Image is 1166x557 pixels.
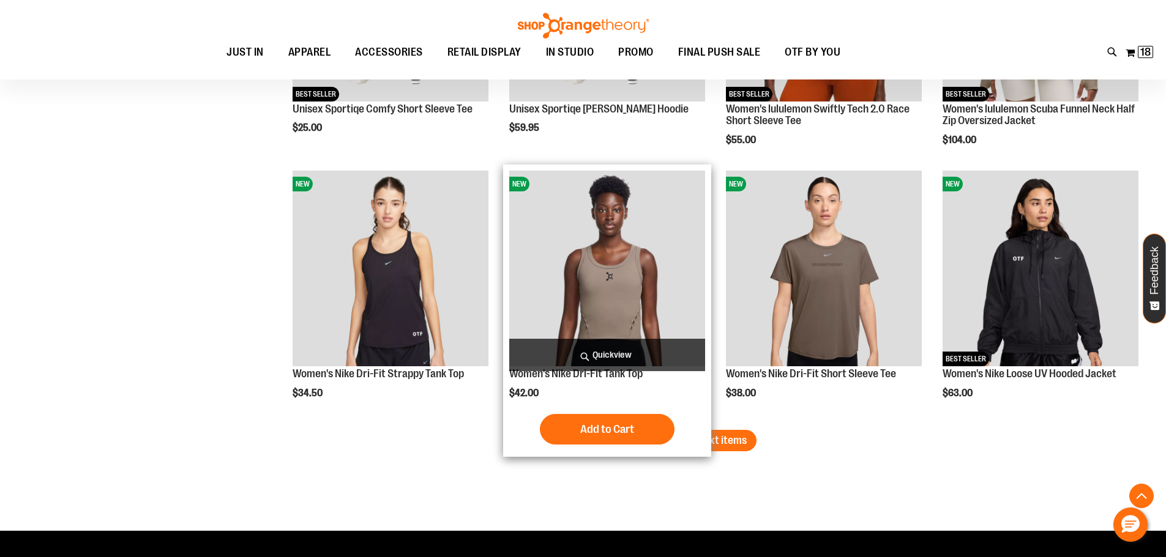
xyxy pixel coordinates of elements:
[936,164,1145,430] div: product
[293,103,473,115] a: Unisex Sportiqe Comfy Short Sleeve Tee
[509,177,529,191] span: NEW
[726,171,922,366] img: Women's Nike Dri-Fit Short Sleeve Tee
[293,177,313,191] span: NEW
[726,103,910,127] a: Women's lululemon Swiftly Tech 2.0 Race Short Sleeve Tee
[606,39,666,67] a: PROMO
[943,171,1138,368] a: Women's Nike Loose UV Hooded JacketNEWBEST SELLER
[540,414,675,444] button: Add to Cart
[546,39,594,66] span: IN STUDIO
[276,39,343,67] a: APPAREL
[675,434,747,446] span: Load next items
[726,135,758,146] span: $55.00
[503,164,711,457] div: product
[726,171,922,368] a: Women's Nike Dri-Fit Short Sleeve TeeNEW
[214,39,276,66] a: JUST IN
[509,122,541,133] span: $59.95
[678,39,761,66] span: FINAL PUSH SALE
[726,87,772,101] span: BEST SELLER
[509,367,643,380] a: Women's Nike Dri-Fit Tank Top
[1113,507,1148,542] button: Hello, have a question? Let’s chat.
[226,39,264,66] span: JUST IN
[726,367,896,380] a: Women's Nike Dri-Fit Short Sleeve Tee
[1140,46,1151,58] span: 18
[943,352,989,366] span: BEST SELLER
[943,367,1116,380] a: Women's Nike Loose UV Hooded Jacket
[447,39,521,66] span: RETAIL DISPLAY
[726,177,746,191] span: NEW
[355,39,423,66] span: ACCESSORIES
[666,39,773,67] a: FINAL PUSH SALE
[580,422,634,436] span: Add to Cart
[509,103,689,115] a: Unisex Sportiqe [PERSON_NAME] Hoodie
[618,39,654,66] span: PROMO
[943,103,1135,127] a: Women's lululemon Scuba Funnel Neck Half Zip Oversized Jacket
[772,39,853,67] a: OTF BY YOU
[509,171,705,368] a: Women's Nike Dri-Fit Tank TopNEW
[1149,246,1160,295] span: Feedback
[943,177,963,191] span: NEW
[293,87,339,101] span: BEST SELLER
[720,164,928,430] div: product
[293,122,324,133] span: $25.00
[943,171,1138,366] img: Women's Nike Loose UV Hooded Jacket
[293,367,464,380] a: Women's Nike Dri-Fit Strappy Tank Top
[293,171,488,366] img: Women's Nike Dri-Fit Strappy Tank Top
[785,39,840,66] span: OTF BY YOU
[286,164,495,430] div: product
[435,39,534,67] a: RETAIL DISPLAY
[509,388,540,399] span: $42.00
[726,388,758,399] span: $38.00
[343,39,435,67] a: ACCESSORIES
[1143,234,1166,323] button: Feedback - Show survey
[1129,484,1154,508] button: Back To Top
[516,13,651,39] img: Shop Orangetheory
[943,87,989,101] span: BEST SELLER
[665,430,757,451] button: Load next items
[509,339,705,371] a: Quickview
[288,39,331,66] span: APPAREL
[943,388,974,399] span: $63.00
[293,171,488,368] a: Women's Nike Dri-Fit Strappy Tank TopNEW
[534,39,607,67] a: IN STUDIO
[943,135,978,146] span: $104.00
[293,388,324,399] span: $34.50
[509,171,705,366] img: Women's Nike Dri-Fit Tank Top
